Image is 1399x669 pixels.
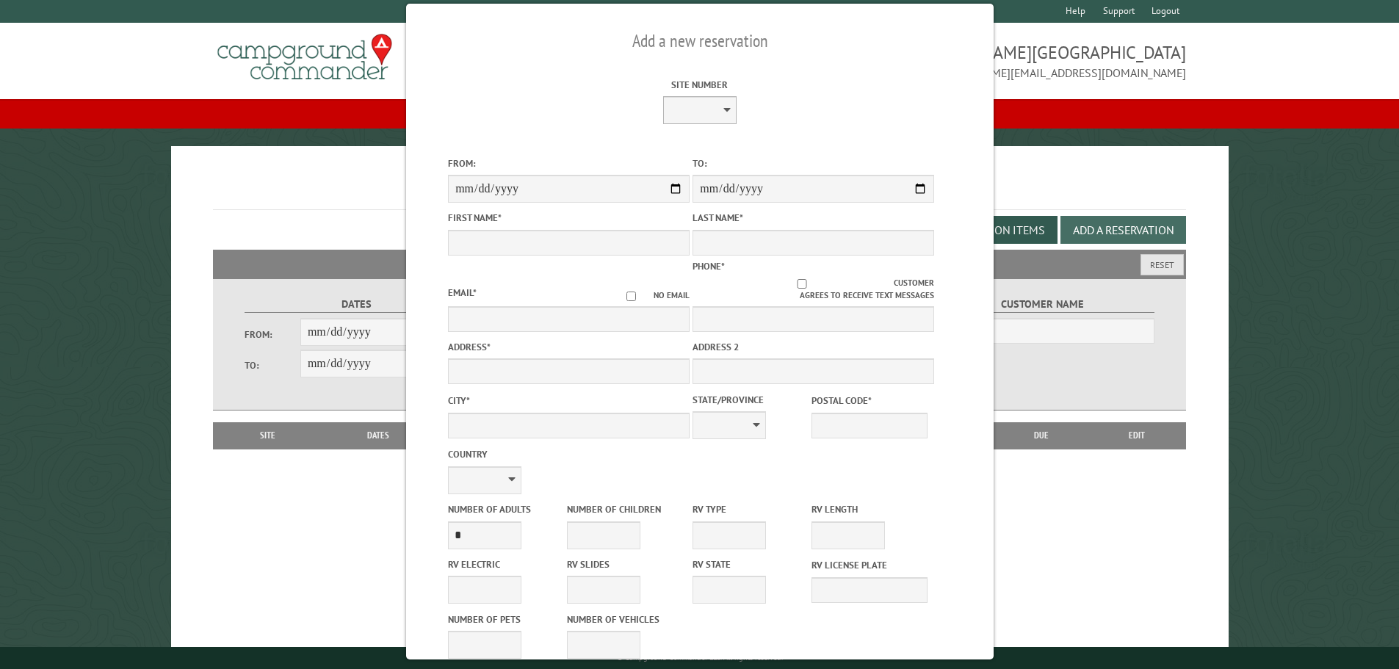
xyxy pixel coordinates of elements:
h2: Add a new reservation [448,27,952,55]
label: Number of Children [567,502,683,516]
label: First Name [448,211,690,225]
label: RV License Plate [811,558,928,572]
label: Address [448,340,690,354]
label: Number of Vehicles [567,612,683,626]
h2: Filters [213,250,1187,278]
label: To: [693,156,934,170]
label: Postal Code [811,394,928,408]
label: RV Slides [567,557,683,571]
label: Dates [245,296,469,313]
label: To: [245,358,300,372]
input: No email [609,292,654,301]
th: Due [995,422,1088,449]
button: Edit Add-on Items [931,216,1058,244]
h1: Reservations [213,170,1187,210]
label: Email [448,286,477,299]
label: RV Type [693,502,809,516]
label: Customer agrees to receive text messages [693,277,934,302]
input: Customer agrees to receive text messages [709,279,894,289]
label: Address 2 [693,340,934,354]
label: Phone [693,260,725,272]
label: Site Number [579,78,820,92]
label: Number of Pets [448,612,564,626]
label: State/Province [693,393,809,407]
label: RV Length [811,502,928,516]
button: Add a Reservation [1060,216,1186,244]
th: Site [220,422,316,449]
small: © Campground Commander LLC. All rights reserved. [617,653,783,662]
label: Number of Adults [448,502,564,516]
label: RV State [693,557,809,571]
img: Campground Commander [213,29,397,86]
button: Reset [1140,254,1184,275]
label: No email [609,289,690,302]
label: Customer Name [930,296,1154,313]
label: Last Name [693,211,934,225]
label: Country [448,447,690,461]
th: Dates [316,422,441,449]
label: City [448,394,690,408]
label: RV Electric [448,557,564,571]
th: Edit [1088,422,1187,449]
label: From: [448,156,690,170]
label: From: [245,328,300,341]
